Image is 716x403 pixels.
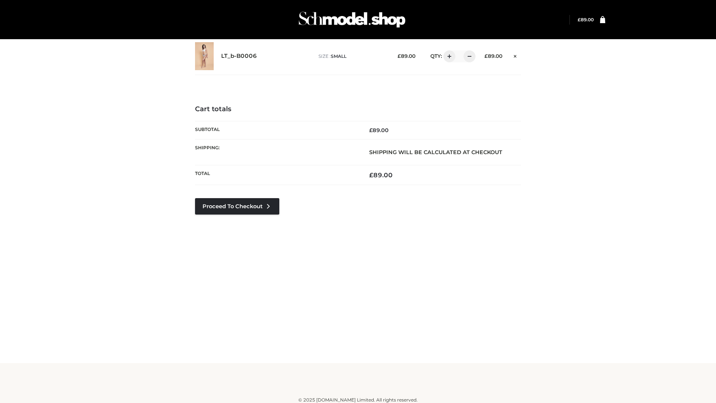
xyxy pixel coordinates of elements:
[484,53,502,59] bdi: 89.00
[195,105,521,113] h4: Cart totals
[195,165,358,185] th: Total
[296,5,408,34] img: Schmodel Admin 964
[369,171,373,179] span: £
[331,53,346,59] span: SMALL
[195,139,358,165] th: Shipping:
[398,53,401,59] span: £
[484,53,488,59] span: £
[423,50,473,62] div: QTY:
[510,50,521,60] a: Remove this item
[369,127,373,134] span: £
[318,53,386,60] p: size :
[369,127,389,134] bdi: 89.00
[578,17,594,22] a: £89.00
[398,53,415,59] bdi: 89.00
[369,149,502,156] strong: Shipping will be calculated at checkout
[221,53,257,60] a: LT_b-B0006
[369,171,393,179] bdi: 89.00
[195,42,214,70] img: LT_b-B0006 - SMALL
[195,198,279,215] a: Proceed to Checkout
[578,17,594,22] bdi: 89.00
[578,17,581,22] span: £
[195,121,358,139] th: Subtotal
